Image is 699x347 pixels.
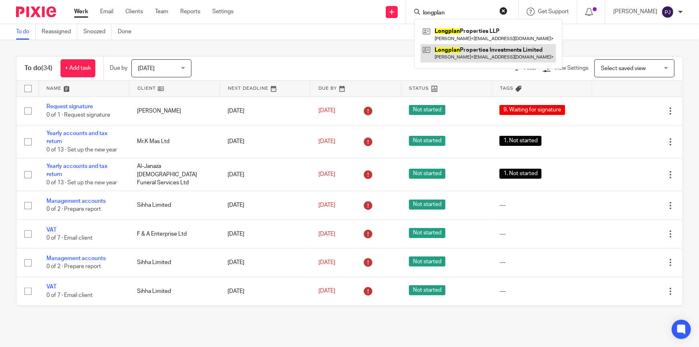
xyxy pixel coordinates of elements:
[500,258,584,266] div: ---
[129,248,220,277] td: Sihha Limited
[16,24,36,40] a: To do
[42,24,77,40] a: Reassigned
[46,198,106,204] a: Management accounts
[409,200,445,210] span: Not started
[613,8,657,16] p: [PERSON_NAME]
[212,8,234,16] a: Settings
[74,8,88,16] a: Work
[46,227,56,233] a: VAT
[129,158,220,191] td: Al-Janaza [DEMOGRAPHIC_DATA] Funeral Services Ltd
[46,147,117,153] span: 0 of 13 · Set up the new year
[46,256,106,261] a: Management accounts
[409,105,445,115] span: Not started
[46,264,101,270] span: 0 of 2 · Prepare report
[129,306,220,334] td: CTRL London ltd
[24,64,52,73] h1: To do
[409,256,445,266] span: Not started
[46,104,93,109] a: Request signature
[83,24,112,40] a: Snoozed
[318,288,335,294] span: [DATE]
[46,163,107,177] a: Yearly accounts and tax return
[409,136,445,146] span: Not started
[422,10,494,17] input: Search
[16,6,56,17] img: Pixie
[100,8,113,16] a: Email
[118,24,137,40] a: Done
[110,64,127,72] p: Due by
[46,207,101,212] span: 0 of 2 · Prepare report
[180,8,200,16] a: Reports
[500,105,565,115] span: 9. Waiting for signature
[318,260,335,265] span: [DATE]
[500,136,542,146] span: 1. Not started
[601,66,646,71] span: Select saved view
[500,201,584,209] div: ---
[500,287,584,295] div: ---
[46,180,117,186] span: 0 of 13 · Set up the new year
[318,172,335,178] span: [DATE]
[500,7,508,15] button: Clear
[220,248,310,277] td: [DATE]
[409,285,445,295] span: Not started
[220,97,310,125] td: [DATE]
[500,86,514,91] span: Tags
[138,66,155,71] span: [DATE]
[129,191,220,220] td: Sihha Limited
[220,191,310,220] td: [DATE]
[129,125,220,158] td: Mr.K Mas Ltd
[46,112,110,118] span: 0 of 1 · Request signature
[60,59,95,77] a: + Add task
[318,231,335,237] span: [DATE]
[155,8,168,16] a: Team
[125,8,143,16] a: Clients
[661,6,674,18] img: svg%3E
[318,202,335,208] span: [DATE]
[220,158,310,191] td: [DATE]
[538,9,569,14] span: Get Support
[46,284,56,290] a: VAT
[41,65,52,71] span: (34)
[409,169,445,179] span: Not started
[220,306,310,334] td: [DATE]
[318,108,335,114] span: [DATE]
[129,97,220,125] td: [PERSON_NAME]
[129,220,220,248] td: F & A Enterprise Ltd
[46,293,93,298] span: 0 of 7 · Email client
[500,169,542,179] span: 1. Not started
[220,277,310,305] td: [DATE]
[220,220,310,248] td: [DATE]
[46,235,93,241] span: 0 of 7 · Email client
[554,65,588,71] span: View Settings
[500,230,584,238] div: ---
[46,131,107,144] a: Yearly accounts and tax return
[409,228,445,238] span: Not started
[318,139,335,144] span: [DATE]
[220,125,310,158] td: [DATE]
[129,277,220,305] td: Sihha Limited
